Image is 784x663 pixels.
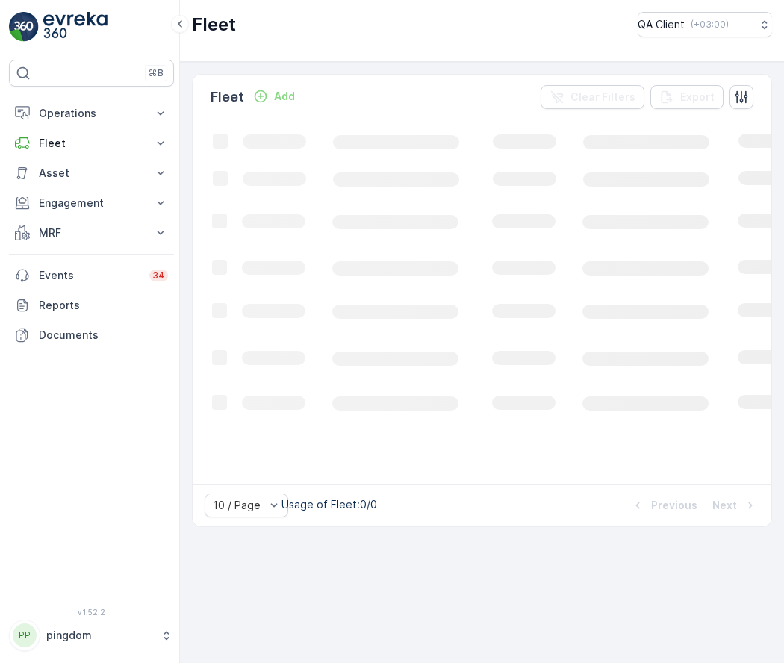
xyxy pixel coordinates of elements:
[9,290,174,320] a: Reports
[9,12,39,42] img: logo
[211,87,244,108] p: Fleet
[712,498,737,513] p: Next
[43,12,108,42] img: logo_light-DOdMpM7g.png
[541,85,644,109] button: Clear Filters
[274,89,295,104] p: Add
[39,268,140,283] p: Events
[9,218,174,248] button: MRF
[691,19,729,31] p: ( +03:00 )
[281,497,377,512] p: Usage of Fleet : 0/0
[629,497,699,514] button: Previous
[9,99,174,128] button: Operations
[9,608,174,617] span: v 1.52.2
[39,328,168,343] p: Documents
[192,13,236,37] p: Fleet
[39,196,144,211] p: Engagement
[9,320,174,350] a: Documents
[247,87,301,105] button: Add
[39,225,144,240] p: MRF
[39,136,144,151] p: Fleet
[39,106,144,121] p: Operations
[650,85,724,109] button: Export
[9,128,174,158] button: Fleet
[638,17,685,32] p: QA Client
[152,270,165,281] p: 34
[9,158,174,188] button: Asset
[9,188,174,218] button: Engagement
[39,166,144,181] p: Asset
[39,298,168,313] p: Reports
[638,12,772,37] button: QA Client(+03:00)
[711,497,759,514] button: Next
[680,90,715,105] p: Export
[570,90,635,105] p: Clear Filters
[46,628,153,643] p: pingdom
[149,67,164,79] p: ⌘B
[9,261,174,290] a: Events34
[13,623,37,647] div: PP
[9,620,174,651] button: PPpingdom
[651,498,697,513] p: Previous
